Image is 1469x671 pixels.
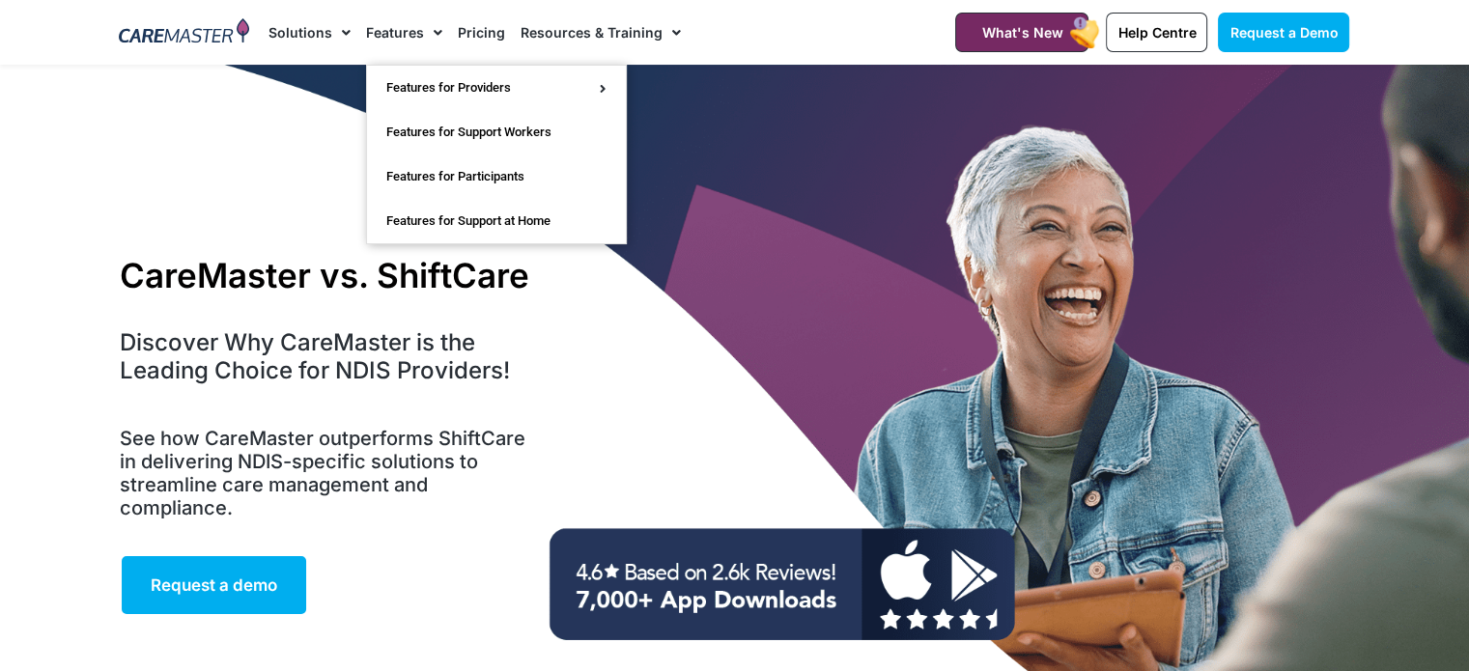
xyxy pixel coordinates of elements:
span: Help Centre [1117,24,1196,41]
span: Request a Demo [1229,24,1338,41]
a: Features for Support at Home [367,199,626,243]
h4: Discover Why CareMaster is the Leading Choice for NDIS Providers! [120,329,538,385]
a: Request a demo [120,554,308,616]
span: What's New [981,24,1062,41]
span: Request a demo [151,575,277,595]
a: Features for Participants [367,154,626,199]
ul: Features [366,65,627,244]
a: Features for Providers [367,66,626,110]
h5: See how CareMaster outperforms ShiftCare in delivering NDIS-specific solutions to streamline care... [120,427,538,519]
a: What's New [955,13,1088,52]
a: Features for Support Workers [367,110,626,154]
a: Request a Demo [1218,13,1349,52]
a: Help Centre [1106,13,1207,52]
h1: CareMaster vs. ShiftCare [120,255,538,295]
img: CareMaster Logo [119,18,249,47]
